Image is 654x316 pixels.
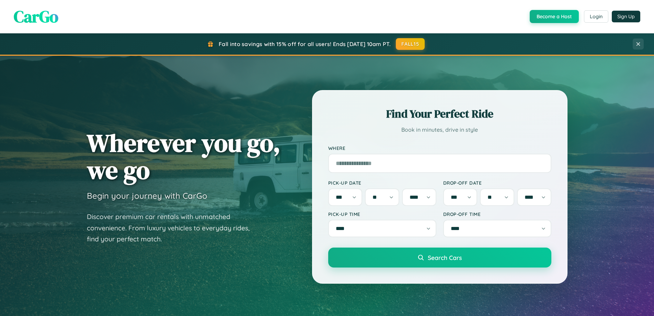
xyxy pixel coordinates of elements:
p: Discover premium car rentals with unmatched convenience. From luxury vehicles to everyday rides, ... [87,211,259,245]
label: Where [328,145,551,151]
button: Login [584,10,608,23]
label: Drop-off Date [443,180,551,186]
label: Drop-off Time [443,211,551,217]
h3: Begin your journey with CarGo [87,190,207,201]
h2: Find Your Perfect Ride [328,106,551,121]
p: Book in minutes, drive in style [328,125,551,135]
span: Search Cars [428,254,462,261]
h1: Wherever you go, we go [87,129,280,184]
button: Search Cars [328,248,551,268]
button: Become a Host [530,10,579,23]
span: Fall into savings with 15% off for all users! Ends [DATE] 10am PT. [219,41,391,47]
span: CarGo [14,5,58,28]
button: FALL15 [396,38,425,50]
label: Pick-up Time [328,211,436,217]
label: Pick-up Date [328,180,436,186]
button: Sign Up [612,11,640,22]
